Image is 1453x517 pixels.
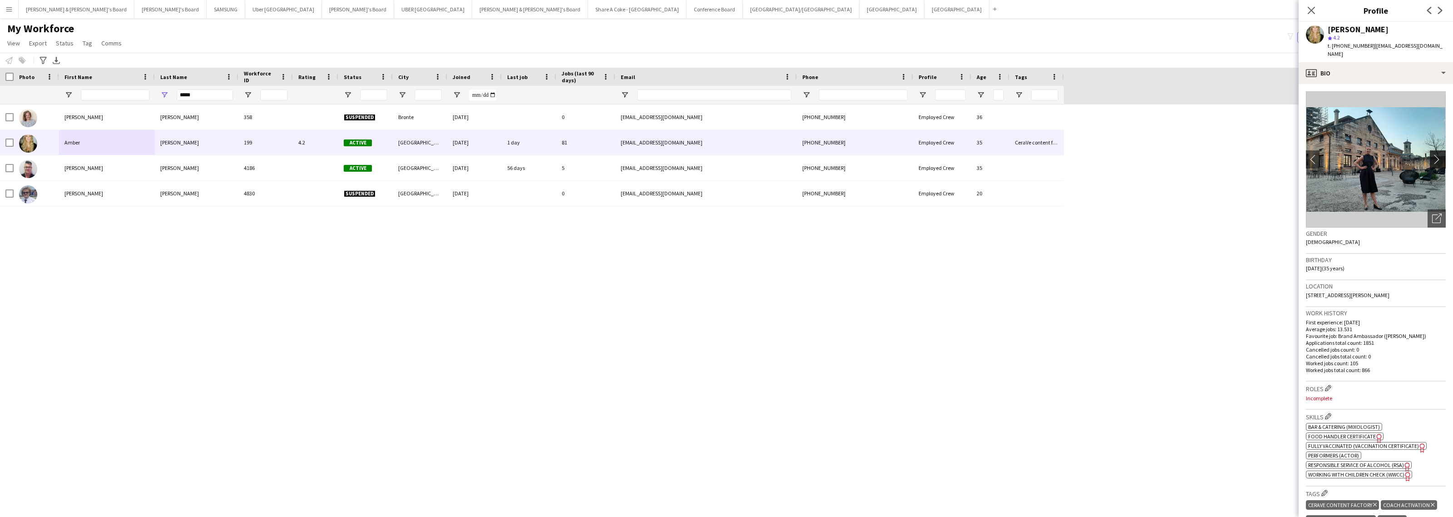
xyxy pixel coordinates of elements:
[802,74,818,80] span: Phone
[1328,25,1389,34] div: [PERSON_NAME]
[1306,239,1360,245] span: [DEMOGRAPHIC_DATA]
[1009,130,1064,155] div: CeraVe content factory, Coach Activation, FIFA [GEOGRAPHIC_DATA], Genesis, Ive - premium, Little ...
[562,70,599,84] span: Jobs (last 90 days)
[453,91,461,99] button: Open Filter Menu
[971,181,1009,206] div: 20
[797,104,913,129] div: [PHONE_NUMBER]
[344,114,376,121] span: Suspended
[344,190,376,197] span: Suspended
[453,74,470,80] span: Joined
[1306,395,1446,402] p: Incomplete
[502,155,556,180] div: 56 days
[51,55,62,66] app-action-btn: Export XLSX
[19,0,134,18] button: [PERSON_NAME] & [PERSON_NAME]'s Board
[1306,339,1446,346] p: Applications total count: 1851
[398,74,409,80] span: City
[7,22,74,35] span: My Workforce
[1306,229,1446,238] h3: Gender
[507,74,528,80] span: Last job
[1015,91,1023,99] button: Open Filter Menu
[447,104,502,129] div: [DATE]
[556,181,615,206] div: 0
[1306,500,1379,510] div: CeraVe content factory
[919,91,927,99] button: Open Filter Menu
[1299,62,1453,84] div: Bio
[615,104,797,129] div: [EMAIL_ADDRESS][DOMAIN_NAME]
[25,37,50,49] a: Export
[155,130,238,155] div: [PERSON_NAME]
[447,130,502,155] div: [DATE]
[238,130,293,155] div: 199
[160,91,168,99] button: Open Filter Menu
[101,39,122,47] span: Comms
[29,39,47,47] span: Export
[615,181,797,206] div: [EMAIL_ADDRESS][DOMAIN_NAME]
[52,37,77,49] a: Status
[1306,488,1446,498] h3: Tags
[802,91,811,99] button: Open Filter Menu
[59,104,155,129] div: [PERSON_NAME]
[913,104,971,129] div: Employed Crew
[19,185,37,204] img: Liam Davis
[621,74,635,80] span: Email
[83,39,92,47] span: Tag
[556,130,615,155] div: 81
[344,139,372,146] span: Active
[393,130,447,155] div: [GEOGRAPHIC_DATA]
[1306,282,1446,290] h3: Location
[1328,42,1375,49] span: t. [PHONE_NUMBER]
[244,70,277,84] span: Workforce ID
[743,0,860,18] button: [GEOGRAPHIC_DATA]/[GEOGRAPHIC_DATA]
[1308,471,1404,478] span: Working With Children Check (WWCC)
[177,89,233,100] input: Last Name Filter Input
[1308,452,1359,459] span: Performers (Actor)
[245,0,322,18] button: Uber [GEOGRAPHIC_DATA]
[244,91,252,99] button: Open Filter Menu
[977,91,985,99] button: Open Filter Menu
[1428,209,1446,228] div: Open photos pop-in
[344,74,361,80] span: Status
[1306,265,1344,272] span: [DATE] (35 years)
[977,74,986,80] span: Age
[415,89,442,100] input: City Filter Input
[971,130,1009,155] div: 35
[924,0,989,18] button: [GEOGRAPHIC_DATA]
[1306,333,1446,339] p: Favourite job: Brand Ambassador ([PERSON_NAME])
[993,89,1004,100] input: Age Filter Input
[155,104,238,129] div: [PERSON_NAME]
[38,55,49,66] app-action-btn: Advanced filters
[7,39,20,47] span: View
[4,37,24,49] a: View
[1306,353,1446,360] p: Cancelled jobs total count: 0
[1306,292,1389,298] span: [STREET_ADDRESS][PERSON_NAME]
[637,89,791,100] input: Email Filter Input
[64,91,73,99] button: Open Filter Menu
[59,181,155,206] div: [PERSON_NAME]
[1015,74,1027,80] span: Tags
[797,181,913,206] div: [PHONE_NUMBER]
[1308,433,1376,440] span: Food Handler Certificate
[1306,346,1446,353] p: Cancelled jobs count: 0
[298,74,316,80] span: Rating
[293,130,338,155] div: 4.2
[155,155,238,180] div: [PERSON_NAME]
[615,155,797,180] div: [EMAIL_ADDRESS][DOMAIN_NAME]
[971,155,1009,180] div: 35
[393,104,447,129] div: Bronte
[344,91,352,99] button: Open Filter Menu
[556,104,615,129] div: 0
[1308,462,1404,468] span: Responsible Service of Alcohol (RSA)
[260,89,287,100] input: Workforce ID Filter Input
[472,0,588,18] button: [PERSON_NAME] & [PERSON_NAME]'s Board
[1308,423,1380,430] span: Bar & Catering (Mixologist)
[913,155,971,180] div: Employed Crew
[935,89,966,100] input: Profile Filter Input
[621,91,629,99] button: Open Filter Menu
[797,155,913,180] div: [PHONE_NUMBER]
[502,130,556,155] div: 1 day
[687,0,743,18] button: Conference Board
[238,104,293,129] div: 358
[1306,256,1446,264] h3: Birthday
[344,165,372,172] span: Active
[19,74,35,80] span: Photo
